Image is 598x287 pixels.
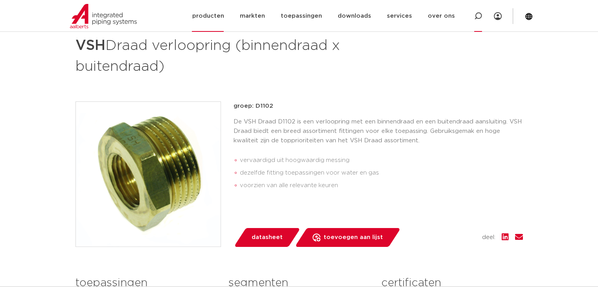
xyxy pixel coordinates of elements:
[234,101,523,111] p: groep: D1102
[482,233,495,242] span: deel:
[324,231,383,244] span: toevoegen aan lijst
[75,39,105,53] strong: VSH
[240,167,523,179] li: dezelfde fitting toepassingen voor water en gas
[240,154,523,167] li: vervaardigd uit hoogwaardig messing
[234,228,300,247] a: datasheet
[240,179,523,192] li: voorzien van alle relevante keuren
[252,231,283,244] span: datasheet
[234,117,523,145] p: De VSH Draad D1102 is een verloopring met een binnendraad en een buitendraad aansluiting. VSH Dra...
[75,34,371,76] h1: Draad verloopring (binnendraad x buitendraad)
[76,102,221,247] img: Product Image for VSH Draad verloopring (binnendraad x buitendraad)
